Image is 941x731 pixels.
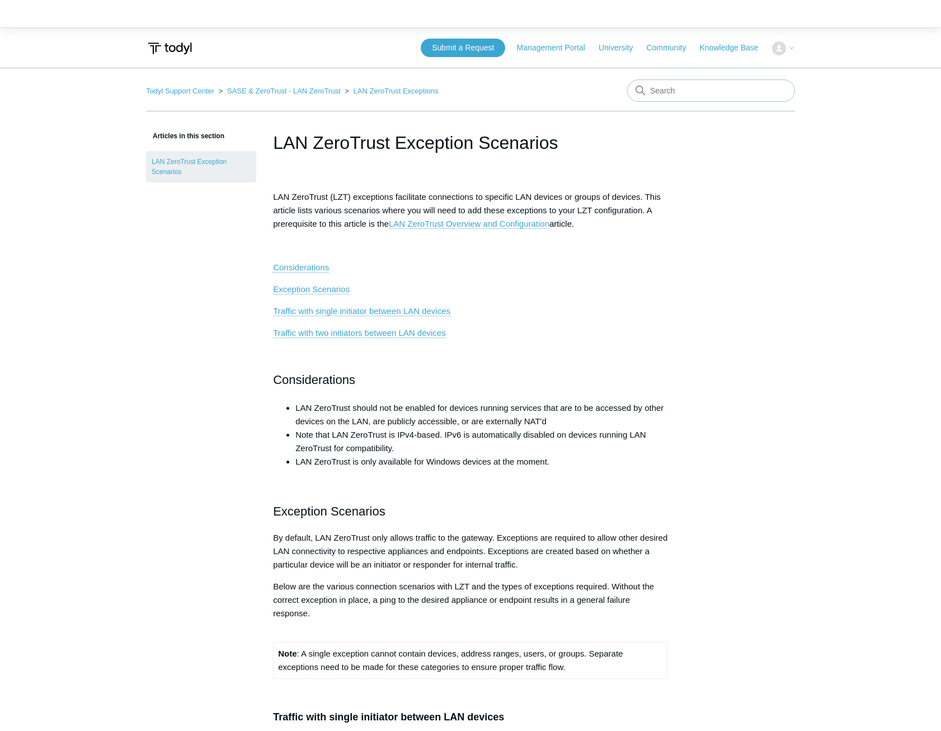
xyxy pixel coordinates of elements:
a: Traffic with single initiator between LAN devices [273,306,450,316]
td: : A single exception cannot contain devices, address ranges, users, or groups. Separate exception... [274,643,668,679]
li: Note that LAN ZeroTrust is IPv4-based. IPv6 is automatically disabled on devices running LAN Zero... [295,428,668,455]
li: LAN ZeroTrust Exceptions [342,87,438,95]
h2: Considerations [273,370,668,390]
h2: Exception Scenarios [273,502,668,521]
li: SASE & ZeroTrust - LAN ZeroTrust [217,87,343,95]
span: Articles in this section [146,132,224,140]
a: Exception Scenarios [273,284,350,294]
img: Todyl Support Center Help Center home page [146,38,194,59]
a: LAN ZeroTrust Overview and Configuration [389,219,549,229]
h3: Traffic with single initiator between LAN devices [273,709,668,725]
li: LAN ZeroTrust is only available for Windows devices at the moment. [295,455,668,468]
a: Submit a Request [421,39,505,57]
h1: LAN ZeroTrust Exception Scenarios [273,129,668,156]
a: Community [647,42,698,54]
li: LAN ZeroTrust should not be enabled for devices running services that are to be accessed by other... [295,401,668,428]
a: Knowledge Base [700,42,770,54]
a: University [599,42,644,54]
a: Todyl Support Center [146,87,214,95]
a: Considerations [273,263,329,273]
p: LAN ZeroTrust (LZT) exceptions facilitate connections to specific LAN devices or groups of device... [273,190,668,231]
input: Search [627,79,795,102]
strong: Note [278,649,297,658]
p: By default, LAN ZeroTrust only allows traffic to the gateway. Exceptions are required to allow ot... [273,531,668,571]
a: LAN ZeroTrust Exceptions [354,87,439,95]
a: Traffic with two initiators between LAN devices [273,328,445,338]
p: Below are the various connection scenarios with LZT and the types of exceptions required. Without... [273,580,668,634]
a: LAN ZeroTrust Exception Scenarios [146,151,256,182]
a: SASE & ZeroTrust - LAN ZeroTrust [227,87,341,95]
li: Todyl Support Center [146,87,217,95]
a: Management Portal [517,42,596,54]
